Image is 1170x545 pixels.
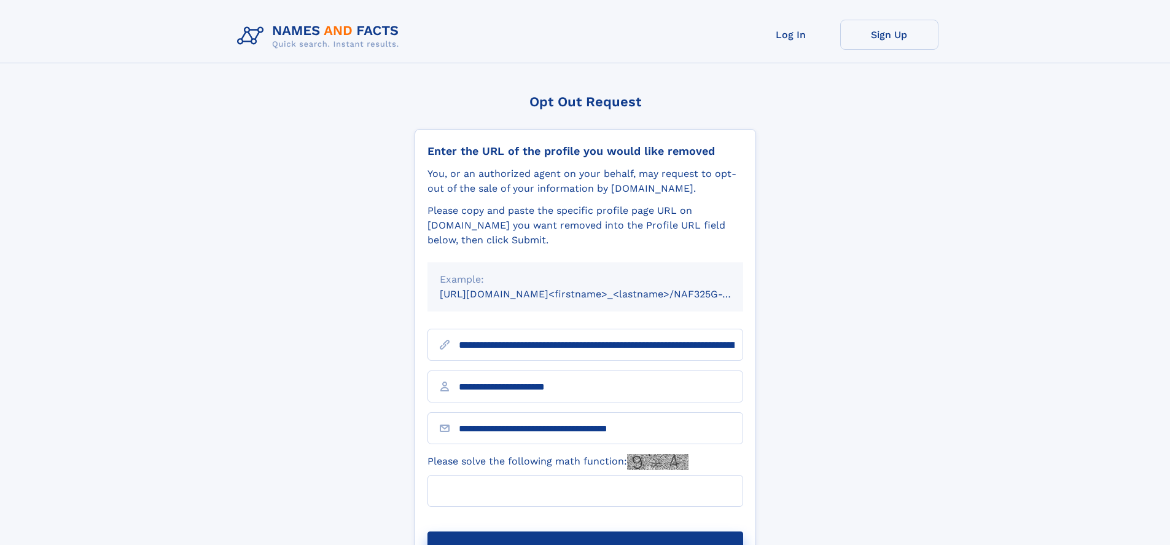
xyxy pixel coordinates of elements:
small: [URL][DOMAIN_NAME]<firstname>_<lastname>/NAF325G-xxxxxxxx [440,288,766,300]
label: Please solve the following math function: [427,454,688,470]
a: Log In [742,20,840,50]
div: Example: [440,272,731,287]
a: Sign Up [840,20,938,50]
div: Opt Out Request [415,94,756,109]
div: You, or an authorized agent on your behalf, may request to opt-out of the sale of your informatio... [427,167,743,196]
div: Please copy and paste the specific profile page URL on [DOMAIN_NAME] you want removed into the Pr... [427,203,743,248]
img: Logo Names and Facts [232,20,409,53]
div: Enter the URL of the profile you would like removed [427,144,743,158]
